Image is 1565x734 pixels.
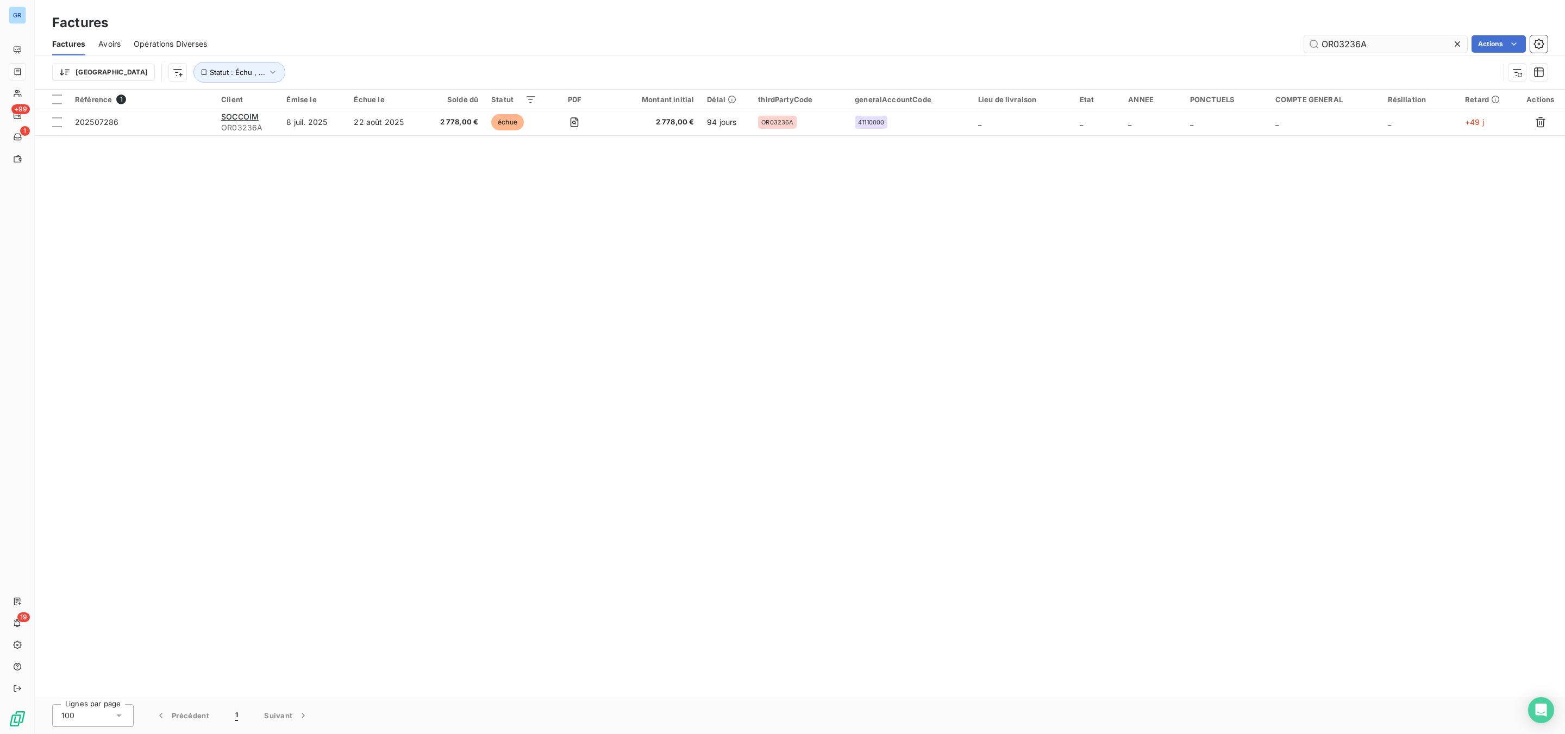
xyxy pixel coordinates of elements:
[116,95,126,104] span: 1
[1388,95,1453,104] div: Résiliation
[134,39,207,49] span: Opérations Diverses
[978,95,1067,104] div: Lieu de livraison
[98,39,121,49] span: Avoirs
[1190,95,1262,104] div: PONCTUELS
[52,64,155,81] button: [GEOGRAPHIC_DATA]
[700,109,752,135] td: 94 jours
[1080,95,1116,104] div: Etat
[354,95,416,104] div: Échue le
[9,7,26,24] div: GR
[280,109,347,135] td: 8 juil. 2025
[761,119,793,126] span: OR03236A
[491,114,524,130] span: échue
[1465,95,1510,104] div: Retard
[855,95,965,104] div: generalAccountCode
[1080,117,1083,127] span: _
[221,95,273,104] div: Client
[286,95,341,104] div: Émise le
[347,109,423,135] td: 22 août 2025
[11,104,30,114] span: +99
[1523,95,1558,104] div: Actions
[549,95,600,104] div: PDF
[1190,117,1193,127] span: _
[9,710,26,727] img: Logo LeanPay
[221,122,273,133] span: OR03236A
[1128,117,1131,127] span: _
[210,68,265,77] span: Statut : Échu , ...
[1275,95,1375,104] div: COMPTE GENERAL
[20,126,30,136] span: 1
[52,39,85,49] span: Factures
[613,117,694,128] span: 2 778,00 €
[1128,95,1177,104] div: ANNEE
[17,612,30,622] span: 19
[221,112,259,121] span: SOCCOIM
[707,95,745,104] div: Délai
[491,95,536,104] div: Statut
[142,704,222,727] button: Précédent
[430,95,479,104] div: Solde dû
[61,710,74,721] span: 100
[1465,117,1484,127] span: +49 j
[613,95,694,104] div: Montant initial
[1304,35,1467,53] input: Rechercher
[52,13,108,33] h3: Factures
[222,704,251,727] button: 1
[193,62,285,83] button: Statut : Échu , ...
[251,704,322,727] button: Suivant
[1528,697,1554,723] div: Open Intercom Messenger
[978,117,981,127] span: _
[75,117,118,127] span: 202507286
[1275,117,1279,127] span: _
[75,95,112,104] span: Référence
[758,95,842,104] div: thirdPartyCode
[1472,35,1526,53] button: Actions
[1388,117,1391,127] span: _
[858,119,884,126] span: 41110000
[235,710,238,721] span: 1
[430,117,479,128] span: 2 778,00 €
